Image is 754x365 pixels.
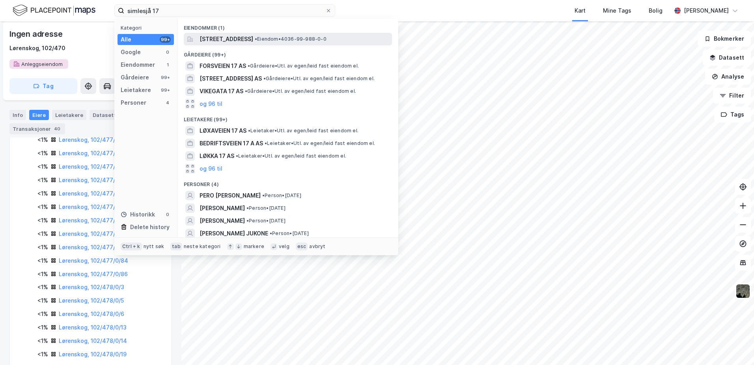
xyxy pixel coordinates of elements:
[59,230,128,237] a: Lørenskog, 102/477/0/74
[37,309,48,319] div: <1%
[9,123,65,134] div: Transaksjoner
[121,25,174,31] div: Kategori
[200,151,234,161] span: LØKKA 17 AS
[9,43,65,53] div: Lørenskog, 102/470
[59,337,127,344] a: Lørenskog, 102/478/0/14
[245,88,247,94] span: •
[263,75,266,81] span: •
[263,75,375,82] span: Gårdeiere • Utl. av egen/leid fast eiendom el.
[248,63,250,69] span: •
[121,73,149,82] div: Gårdeiere
[59,150,127,156] a: Lørenskog, 102/477/0/59
[246,218,286,224] span: Person • [DATE]
[121,210,155,219] div: Historikk
[59,271,128,277] a: Lørenskog, 102/477/0/86
[200,164,222,173] button: og 96 til
[236,153,346,159] span: Leietaker • Utl. av egen/leid fast eiendom el.
[52,125,62,133] div: 40
[265,140,375,147] span: Leietaker • Utl. av egen/leid fast eiendom el.
[37,256,48,265] div: <1%
[90,110,119,120] div: Datasett
[59,324,127,331] a: Lørenskog, 102/478/0/13
[144,243,164,250] div: nytt søk
[37,135,48,145] div: <1%
[200,99,222,109] button: og 96 til
[246,205,286,211] span: Person • [DATE]
[246,205,249,211] span: •
[29,110,49,120] div: Eiere
[200,229,268,238] span: [PERSON_NAME] JUKONE
[37,336,48,346] div: <1%
[160,74,171,81] div: 99+
[200,61,246,71] span: FORSVEIEN 17 AS
[59,297,124,304] a: Lørenskog, 102/478/0/5
[279,243,289,250] div: velg
[603,6,631,15] div: Mine Tags
[37,282,48,292] div: <1%
[124,5,325,17] input: Søk på adresse, matrikkel, gårdeiere, leietakere eller personer
[270,230,272,236] span: •
[236,153,238,159] span: •
[37,216,48,225] div: <1%
[59,217,128,224] a: Lørenskog, 102/477/0/70
[59,257,128,264] a: Lørenskog, 102/477/0/84
[245,88,356,94] span: Gårdeiere • Utl. av egen/leid fast eiendom el.
[262,192,265,198] span: •
[735,284,750,299] img: 9k=
[255,36,327,42] span: Eiendom • 4036-99-988-0-0
[13,4,95,17] img: logo.f888ab2527a4732fd821a326f86c7f29.svg
[200,191,261,200] span: PERO [PERSON_NAME]
[37,162,48,171] div: <1%
[59,203,128,210] a: Lørenskog, 102/477/0/68
[246,218,249,224] span: •
[37,229,48,239] div: <1%
[200,139,263,148] span: BEDRIFTSVEIEN 17 A AS
[59,310,124,317] a: Lørenskog, 102/478/0/6
[9,28,64,40] div: Ingen adresse
[575,6,586,15] div: Kart
[248,128,250,134] span: •
[37,175,48,185] div: <1%
[270,230,309,237] span: Person • [DATE]
[59,284,124,290] a: Lørenskog, 102/478/0/3
[698,31,751,47] button: Bokmerker
[248,128,358,134] span: Leietaker • Utl. av egen/leid fast eiendom el.
[703,50,751,66] button: Datasett
[265,140,267,146] span: •
[200,216,245,226] span: [PERSON_NAME]
[121,85,151,95] div: Leietakere
[248,63,359,69] span: Gårdeiere • Utl. av egen/leid fast eiendom el.
[715,327,754,365] div: Kontrollprogram for chat
[121,60,155,70] div: Eiendommer
[164,100,171,106] div: 4
[649,6,663,15] div: Bolig
[262,192,301,199] span: Person • [DATE]
[37,243,48,252] div: <1%
[184,243,221,250] div: neste kategori
[59,177,127,183] a: Lørenskog, 102/477/0/65
[9,78,77,94] button: Tag
[59,136,127,143] a: Lørenskog, 102/477/0/55
[37,269,48,279] div: <1%
[164,211,171,218] div: 0
[160,36,171,43] div: 99+
[37,296,48,305] div: <1%
[59,244,128,250] a: Lørenskog, 102/477/0/78
[9,110,26,120] div: Info
[255,36,257,42] span: •
[121,35,131,44] div: Alle
[200,87,243,96] span: VIKEGATA 17 AS
[37,189,48,198] div: <1%
[244,243,264,250] div: markere
[177,19,398,33] div: Eiendommer (1)
[59,163,128,170] a: Lørenskog, 102/477/0/60
[309,243,325,250] div: avbryt
[37,202,48,212] div: <1%
[713,88,751,103] button: Filter
[164,49,171,55] div: 0
[121,98,146,107] div: Personer
[164,62,171,68] div: 1
[177,175,398,189] div: Personer (4)
[177,110,398,124] div: Leietakere (99+)
[715,327,754,365] iframe: Chat Widget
